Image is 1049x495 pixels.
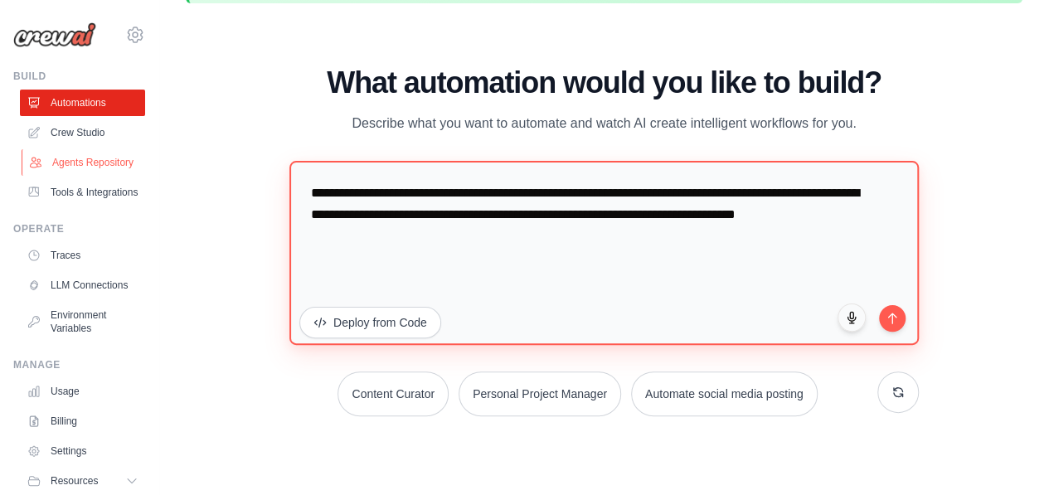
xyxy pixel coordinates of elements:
[13,222,145,235] div: Operate
[20,242,145,269] a: Traces
[20,272,145,298] a: LLM Connections
[51,474,98,488] span: Resources
[459,371,621,416] button: Personal Project Manager
[20,90,145,116] a: Automations
[966,415,1049,495] iframe: Chat Widget
[13,22,96,47] img: Logo
[20,438,145,464] a: Settings
[631,371,818,416] button: Automate social media posting
[13,358,145,371] div: Manage
[13,70,145,83] div: Build
[20,179,145,206] a: Tools & Integrations
[299,307,441,338] button: Deploy from Code
[20,119,145,146] a: Crew Studio
[20,468,145,494] button: Resources
[326,113,883,134] p: Describe what you want to automate and watch AI create intelligent workflows for you.
[20,378,145,405] a: Usage
[20,302,145,342] a: Environment Variables
[20,408,145,434] a: Billing
[338,371,449,416] button: Content Curator
[22,149,147,176] a: Agents Repository
[289,66,919,99] h1: What automation would you like to build?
